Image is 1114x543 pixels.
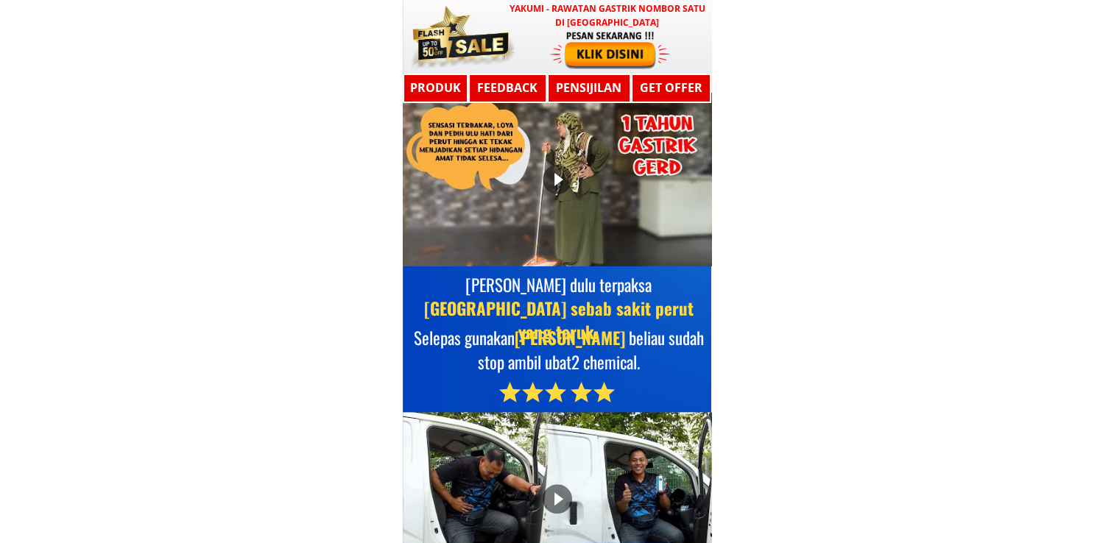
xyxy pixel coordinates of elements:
[413,273,704,344] div: [PERSON_NAME] dulu terpaksa
[635,79,708,98] h3: GET OFFER
[469,79,546,98] h3: Feedback
[404,326,713,373] div: Selepas gunakan beliau sudah stop ambil ubat2 chemical.
[507,1,708,29] h3: YAKUMI - Rawatan Gastrik Nombor Satu di [GEOGRAPHIC_DATA]
[515,325,625,350] span: [PERSON_NAME]
[552,79,625,98] h3: Pensijilan
[424,296,694,344] span: [GEOGRAPHIC_DATA] sebab sakit perut yang teruk.
[403,79,468,98] h3: Produk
